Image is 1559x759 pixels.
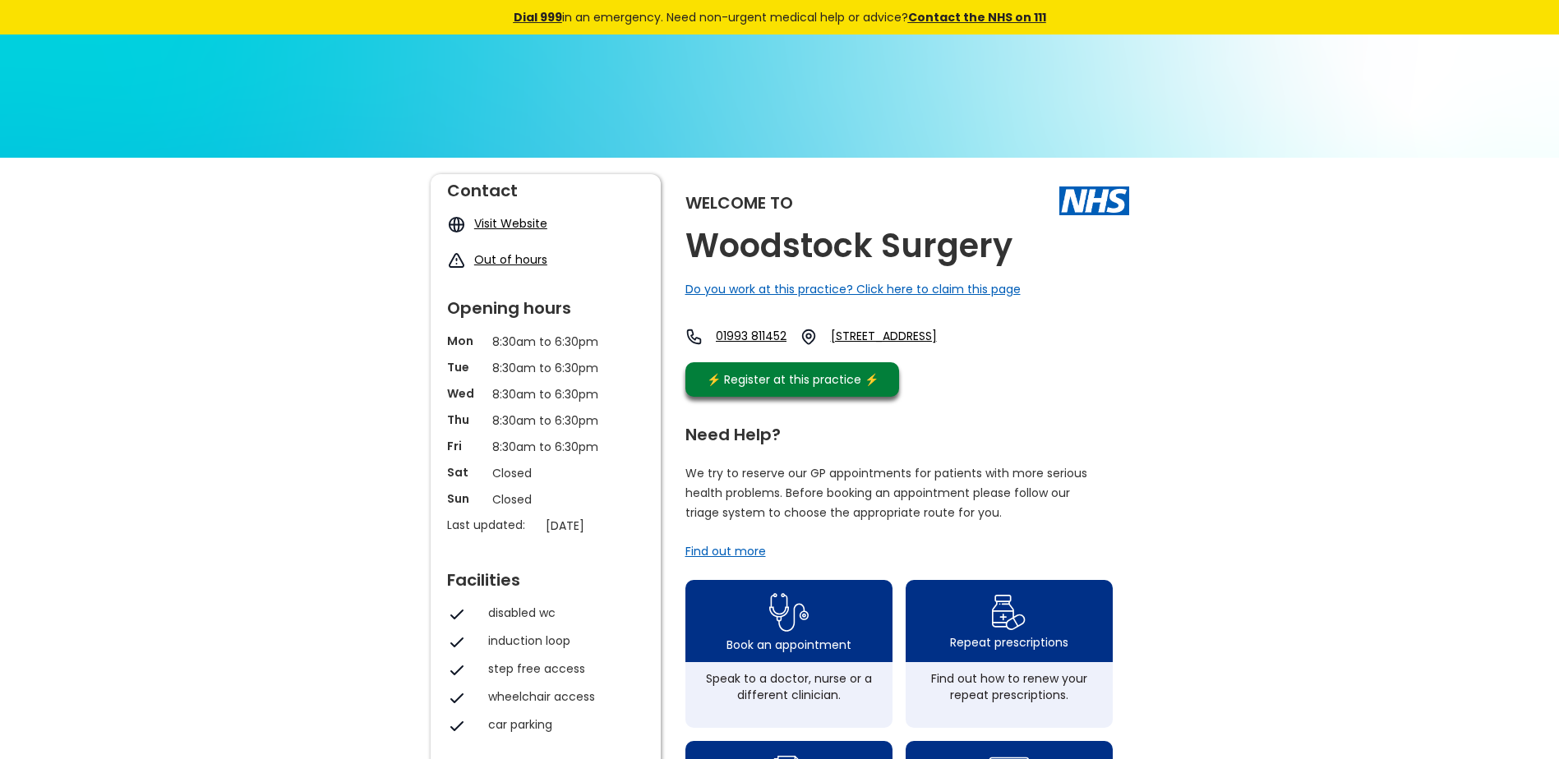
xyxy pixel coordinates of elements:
[447,438,484,454] p: Fri
[447,251,466,270] img: exclamation icon
[492,359,599,377] p: 8:30am to 6:30pm
[447,490,484,507] p: Sun
[492,333,599,351] p: 8:30am to 6:30pm
[685,418,1113,443] div: Need Help?
[488,605,636,621] div: disabled wc
[402,8,1158,26] div: in an emergency. Need non-urgent medical help or advice?
[685,228,1012,264] h2: Woodstock Surgery
[685,328,703,346] img: telephone icon
[492,385,599,403] p: 8:30am to 6:30pm
[716,328,786,346] a: 01993 811452
[474,251,547,268] a: Out of hours
[1059,186,1129,214] img: The NHS logo
[685,281,1021,297] a: Do you work at this practice? Click here to claim this page
[447,174,644,199] div: Contact
[800,328,818,346] img: practice location icon
[488,632,636,649] div: induction loop
[447,333,484,349] p: Mon
[447,464,484,481] p: Sat
[492,464,599,482] p: Closed
[492,490,599,508] p: Closed
[447,359,484,375] p: Tue
[685,463,1088,522] p: We try to reserve our GP appointments for patients with more serious health problems. Before book...
[546,517,653,535] p: [DATE]
[447,412,484,428] p: Thu
[685,543,766,559] a: Find out more
[447,517,537,533] p: Last updated:
[726,637,851,653] div: Book an appointment
[447,563,644,588] div: Facilities
[831,328,972,346] a: [STREET_ADDRESS]
[769,588,809,637] img: book appointment icon
[492,438,599,456] p: 8:30am to 6:30pm
[991,591,1026,634] img: repeat prescription icon
[474,215,547,232] a: Visit Website
[908,9,1046,25] a: Contact the NHS on 111
[906,580,1113,728] a: repeat prescription iconRepeat prescriptionsFind out how to renew your repeat prescriptions.
[488,716,636,733] div: car parking
[514,9,562,25] a: Dial 999
[699,370,888,389] div: ⚡️ Register at this practice ⚡️
[488,688,636,705] div: wheelchair access
[447,215,466,234] img: globe icon
[488,660,636,677] div: step free access
[685,195,793,211] div: Welcome to
[914,670,1105,703] div: Find out how to renew your repeat prescriptions.
[694,670,884,703] div: Speak to a doctor, nurse or a different clinician.
[950,634,1068,651] div: Repeat prescriptions
[492,412,599,430] p: 8:30am to 6:30pm
[685,580,893,728] a: book appointment icon Book an appointmentSpeak to a doctor, nurse or a different clinician.
[447,292,644,316] div: Opening hours
[685,362,899,397] a: ⚡️ Register at this practice ⚡️
[447,385,484,402] p: Wed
